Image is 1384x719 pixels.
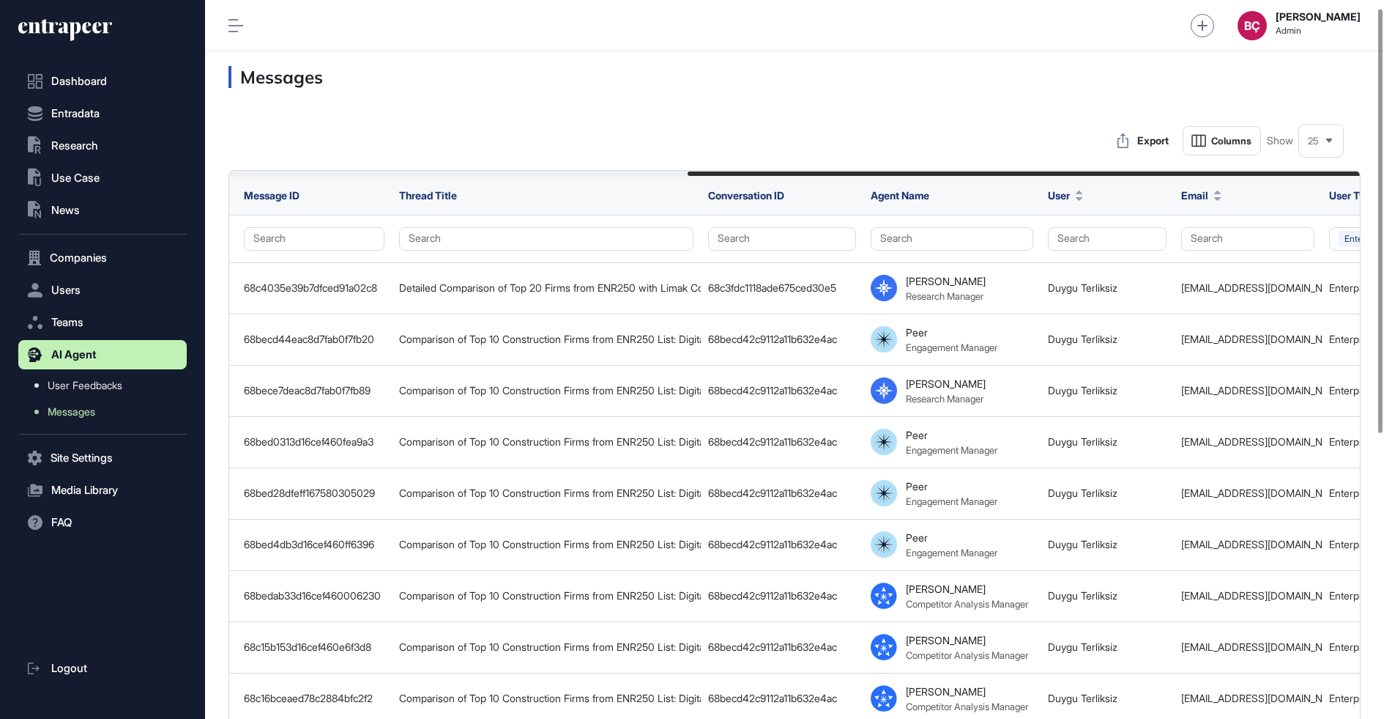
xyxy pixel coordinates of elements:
[906,326,928,339] div: Peer
[51,75,107,87] span: Dashboard
[399,385,693,397] div: Comparison of Top 10 Construction Firms from ENR250 List: Digitalization, Revenue, and Technology...
[51,663,87,674] span: Logout
[51,484,118,496] span: Media Library
[244,693,384,704] div: 68c16bceaed78c2884bfc2f2
[906,495,997,507] div: Engagement Manager
[244,282,384,294] div: 68c4035e39b7dfced91a02c8
[18,131,187,161] button: Research
[244,590,384,602] div: 68bedab33d16cef460006230
[708,590,856,602] div: 68becd42c9112a11b632e4ac
[51,349,97,361] span: AI Agent
[244,436,384,448] div: 68bed0313d16cef460fea9a3
[1048,641,1117,653] a: Duygu Terliksiz
[1048,487,1117,499] a: Duygu Terliksiz
[51,284,81,296] span: Users
[18,508,187,537] button: FAQ
[1048,333,1117,345] a: Duygu Terliksiz
[399,436,693,448] div: Comparison of Top 10 Construction Firms from ENR250 List: Digitalization, Revenue, and Technology...
[26,399,187,425] a: Messages
[1181,436,1314,448] div: [EMAIL_ADDRESS][DOMAIN_NAME]
[399,333,693,345] div: Comparison of Top 10 Construction Firms from ENR250 List: Digitalization, Revenue, and Technology...
[399,487,693,499] div: Comparison of Top 10 Construction Firms from ENR250 List: Digitalization, Revenue, and Technology...
[1308,136,1319,147] span: 25
[244,385,384,397] div: 68bece7deac8d7fab0f7fb89
[906,531,928,544] div: Peer
[399,282,693,294] div: Detailed Comparison of Top 20 Firms from ENR250 with Limak Construction: Digitalization Trends, T...
[1181,487,1314,499] div: [EMAIL_ADDRESS][DOMAIN_NAME]
[906,701,1028,712] div: Competitor Analysis Manager
[1048,188,1070,203] span: User
[18,163,187,193] button: Use Case
[906,649,1028,661] div: Competitor Analysis Manager
[1181,188,1208,203] span: Email
[399,227,693,251] button: Search
[1238,11,1267,40] button: BÇ
[51,517,72,528] span: FAQ
[51,317,83,328] span: Teams
[1181,282,1314,294] div: [EMAIL_ADDRESS][DOMAIN_NAME]
[18,654,187,683] a: Logout
[906,480,928,493] div: Peer
[18,476,187,505] button: Media Library
[244,189,300,202] span: Message ID
[708,282,856,294] div: 68c3fdc1118ade675ced30e5
[18,308,187,337] button: Teams
[26,372,187,399] a: User Feedbacks
[906,547,997,558] div: Engagement Manager
[1048,435,1117,448] a: Duygu Terliksiz
[1181,385,1314,397] div: [EMAIL_ADDRESS][DOMAIN_NAME]
[244,227,384,251] button: Search
[399,590,693,602] div: Comparison of Top 10 Construction Firms from ENR250 List: Digitalization, Revenue, and Technology...
[906,444,997,456] div: Engagement Manager
[18,443,187,473] button: Site Settings
[1048,538,1117,550] a: Duygu Terliksiz
[18,276,187,305] button: Users
[399,539,693,550] div: Comparison of Top 10 Construction Firms from ENR250 List: Digitalization, Revenue, and Technology...
[18,99,187,128] button: Entradata
[1211,136,1251,147] span: Columns
[51,204,80,216] span: News
[1276,11,1361,23] strong: [PERSON_NAME]
[906,290,983,302] div: Research Manager
[228,66,1361,88] h3: Messages
[1183,126,1261,155] button: Columns
[18,67,187,96] a: Dashboard
[1048,384,1117,397] a: Duygu Terliksiz
[708,693,856,704] div: 68becd42c9112a11b632e4ac
[1181,641,1314,653] div: [EMAIL_ADDRESS][DOMAIN_NAME]
[906,429,928,441] div: Peer
[18,340,187,369] button: AI Agent
[1181,693,1314,704] div: [EMAIL_ADDRESS][DOMAIN_NAME]
[1048,589,1117,602] a: Duygu Terliksiz
[708,385,856,397] div: 68becd42c9112a11b632e4ac
[51,108,100,119] span: Entradata
[708,227,856,251] button: Search
[244,539,384,550] div: 68bed4db3d16cef460ff6396
[1181,227,1314,251] button: Search
[708,333,856,345] div: 68becd42c9112a11b632e4ac
[708,487,856,499] div: 68becd42c9112a11b632e4ac
[244,333,384,345] div: 68becd44eac8d7fab0f7fb20
[1181,590,1314,602] div: [EMAIL_ADDRESS][DOMAIN_NAME]
[1048,188,1083,203] button: User
[1181,333,1314,345] div: [EMAIL_ADDRESS][DOMAIN_NAME]
[50,252,107,264] span: Companies
[244,641,384,653] div: 68c15b153d16cef460e6f3d8
[708,436,856,448] div: 68becd42c9112a11b632e4ac
[1048,692,1117,704] a: Duygu Terliksiz
[1109,126,1177,155] button: Export
[871,189,929,202] span: Agent Name
[1329,188,1377,203] span: User Type
[51,140,98,152] span: Research
[244,487,384,499] div: 68bed28dfeff167580305029
[906,634,986,646] div: [PERSON_NAME]
[18,196,187,225] button: News
[906,685,986,698] div: [PERSON_NAME]
[1181,188,1221,203] button: Email
[51,452,113,464] span: Site Settings
[399,189,457,202] span: Thread Title
[906,393,983,405] div: Research Manager
[906,583,986,595] div: [PERSON_NAME]
[18,243,187,273] button: Companies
